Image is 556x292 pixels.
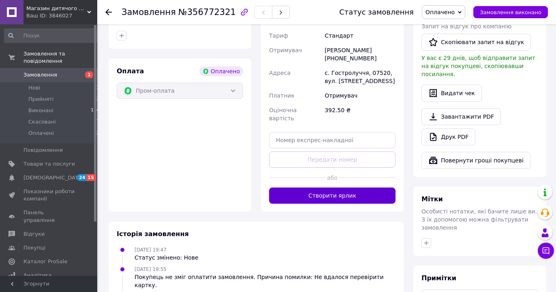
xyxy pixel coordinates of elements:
span: Особисті нотатки, які бачите лише ви. З їх допомогою можна фільтрувати замовлення [421,208,537,231]
div: Покупець не зміг оплатити замовлення. Причина помилки: Не вдалося перевірити картку. [135,273,396,289]
span: 2 [96,130,99,137]
span: 154 [91,107,99,114]
span: Відгуки [24,230,45,238]
button: Повернути гроші покупцеві [421,152,530,169]
div: Отримувач [323,88,397,103]
button: Замовлення виконано [473,6,548,18]
span: Замовлення виконано [480,9,541,15]
button: Видати чек [421,85,482,102]
div: Повернутися назад [105,8,112,16]
span: Оплачено [426,9,455,15]
span: 1 [85,71,93,78]
a: Завантажити PDF [421,108,501,125]
span: Прийняті [28,96,53,103]
span: Запит на відгук про компанію [421,23,511,30]
span: Замовлення [122,7,176,17]
span: Тариф [269,32,288,39]
div: с. Гостролуччя, 07520, вул. [STREET_ADDRESS] [323,66,397,88]
span: Замовлення [24,71,57,79]
button: Скопіювати запит на відгук [421,34,531,51]
span: Панель управління [24,209,75,224]
a: Друк PDF [421,128,475,145]
span: Нові [28,84,40,92]
span: Оплачені [28,130,54,137]
span: Показники роботи компанії [24,188,75,202]
div: Стандарт [323,28,397,43]
span: Оплата [117,67,144,75]
div: Оплачено [199,66,243,76]
span: [DATE] 19:55 [135,266,167,272]
span: [DATE] 19:47 [135,247,167,253]
span: Товари та послуги [24,160,75,168]
span: 15 [86,174,96,181]
span: 24 [77,174,86,181]
div: Статус замовлення [339,8,414,16]
span: Оціночна вартість [269,107,297,121]
span: Покупці [24,244,45,252]
div: Статус змінено: Нове [135,254,199,262]
span: [DEMOGRAPHIC_DATA] [24,174,83,181]
span: Магазин дитячого одягу "STAR KIDS" [26,5,87,12]
div: 392.50 ₴ [323,103,397,126]
div: [PERSON_NAME] [PHONE_NUMBER] [323,43,397,66]
span: У вас є 29 днів, щоб відправити запит на відгук покупцеві, скопіювавши посилання. [421,55,535,77]
input: Пошук [4,28,100,43]
span: 13 [94,96,99,103]
span: №356772321 [178,7,236,17]
span: Замовлення та повідомлення [24,50,97,65]
span: Повідомлення [24,147,63,154]
span: Мітки [421,195,443,203]
span: або [326,174,338,182]
input: Номер експрес-накладної [269,132,396,148]
span: 97 [94,118,99,126]
span: Каталог ProSale [24,258,67,265]
button: Створити ярлик [269,188,396,204]
span: Платник [269,92,295,99]
span: Скасовані [28,118,56,126]
span: Отримувач [269,47,302,53]
button: Чат з покупцем [538,243,554,259]
span: Адреса [269,70,291,76]
span: Примітки [421,274,456,282]
span: Виконані [28,107,53,114]
span: Історія замовлення [117,230,189,238]
div: Ваш ID: 3846027 [26,12,97,19]
span: 1 [96,84,99,92]
span: Аналітика [24,272,51,279]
